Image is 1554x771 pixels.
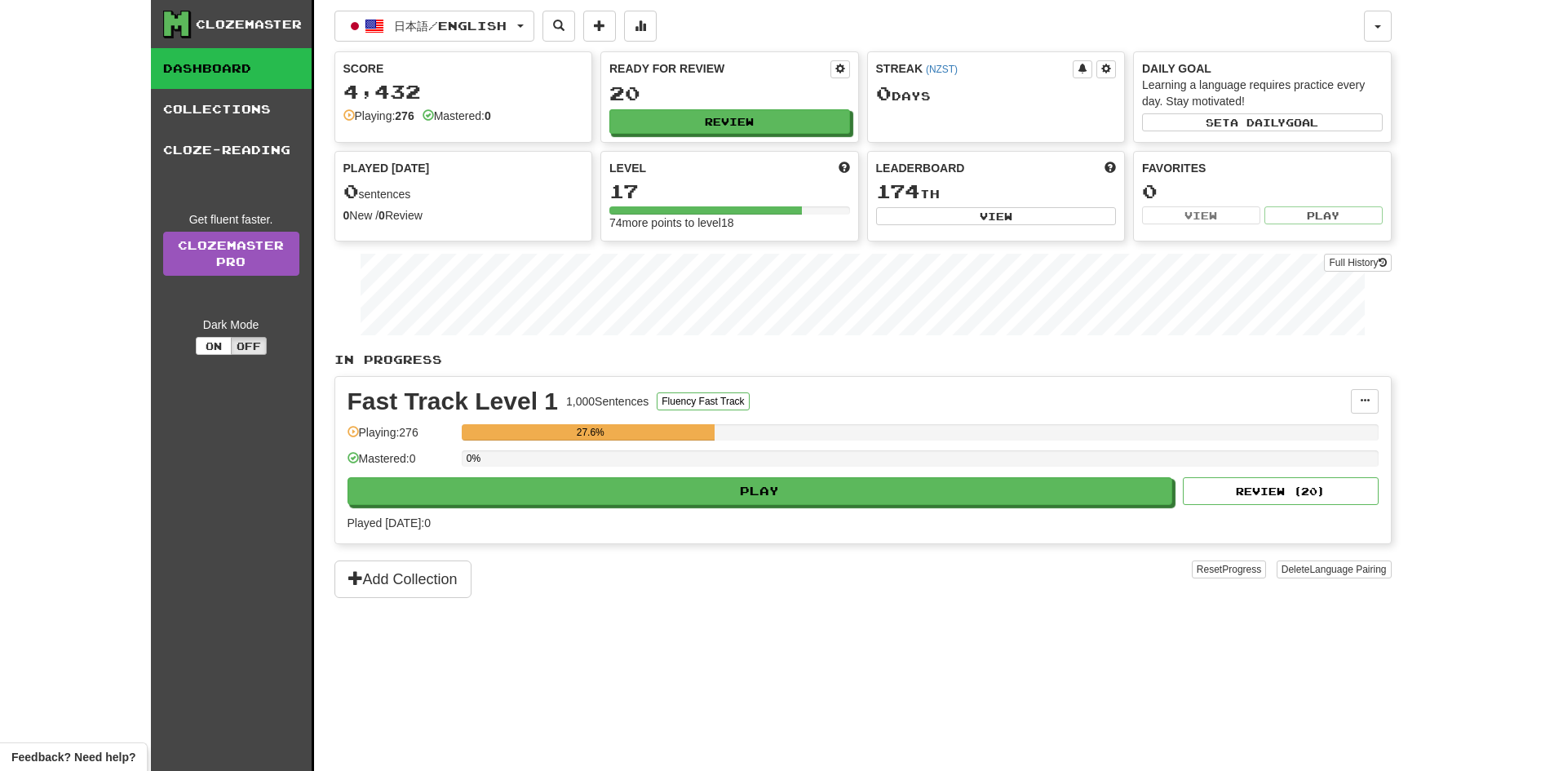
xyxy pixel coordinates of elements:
[343,207,584,224] div: New / Review
[609,60,830,77] div: Ready for Review
[657,392,749,410] button: Fluency Fast Track
[348,450,454,477] div: Mastered: 0
[343,82,584,102] div: 4,432
[609,160,646,176] span: Level
[343,181,584,202] div: sentences
[485,109,491,122] strong: 0
[1264,206,1383,224] button: Play
[348,424,454,451] div: Playing: 276
[1324,254,1391,272] button: Full History
[566,393,649,410] div: 1,000 Sentences
[876,60,1074,77] div: Streak
[609,181,850,202] div: 17
[876,160,965,176] span: Leaderboard
[348,516,431,530] span: Played [DATE]: 0
[163,317,299,333] div: Dark Mode
[1192,561,1266,578] button: ResetProgress
[624,11,657,42] button: More stats
[151,89,312,130] a: Collections
[334,561,472,598] button: Add Collection
[394,19,507,33] span: 日本語 / English
[1222,564,1261,575] span: Progress
[1142,206,1260,224] button: View
[334,11,534,42] button: 日本語/English
[231,337,267,355] button: Off
[379,209,385,222] strong: 0
[196,16,302,33] div: Clozemaster
[467,424,715,441] div: 27.6%
[542,11,575,42] button: Search sentences
[609,109,850,134] button: Review
[343,179,359,202] span: 0
[343,160,430,176] span: Played [DATE]
[343,60,584,77] div: Score
[1277,561,1392,578] button: DeleteLanguage Pairing
[609,83,850,104] div: 20
[1142,77,1383,109] div: Learning a language requires practice every day. Stay motivated!
[1183,477,1379,505] button: Review (20)
[876,179,920,202] span: 174
[1230,117,1286,128] span: a daily
[163,232,299,276] a: ClozemasterPro
[151,48,312,89] a: Dashboard
[583,11,616,42] button: Add sentence to collection
[876,82,892,104] span: 0
[151,130,312,171] a: Cloze-Reading
[395,109,414,122] strong: 276
[1309,564,1386,575] span: Language Pairing
[334,352,1392,368] p: In Progress
[876,83,1117,104] div: Day s
[1142,160,1383,176] div: Favorites
[343,209,350,222] strong: 0
[348,389,559,414] div: Fast Track Level 1
[1142,60,1383,77] div: Daily Goal
[926,64,958,75] a: (NZST)
[876,207,1117,225] button: View
[876,181,1117,202] div: th
[163,211,299,228] div: Get fluent faster.
[609,215,850,231] div: 74 more points to level 18
[1142,181,1383,202] div: 0
[11,749,135,765] span: Open feedback widget
[196,337,232,355] button: On
[1105,160,1116,176] span: This week in points, UTC
[839,160,850,176] span: Score more points to level up
[348,477,1173,505] button: Play
[343,108,414,124] div: Playing:
[1142,113,1383,131] button: Seta dailygoal
[423,108,491,124] div: Mastered:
